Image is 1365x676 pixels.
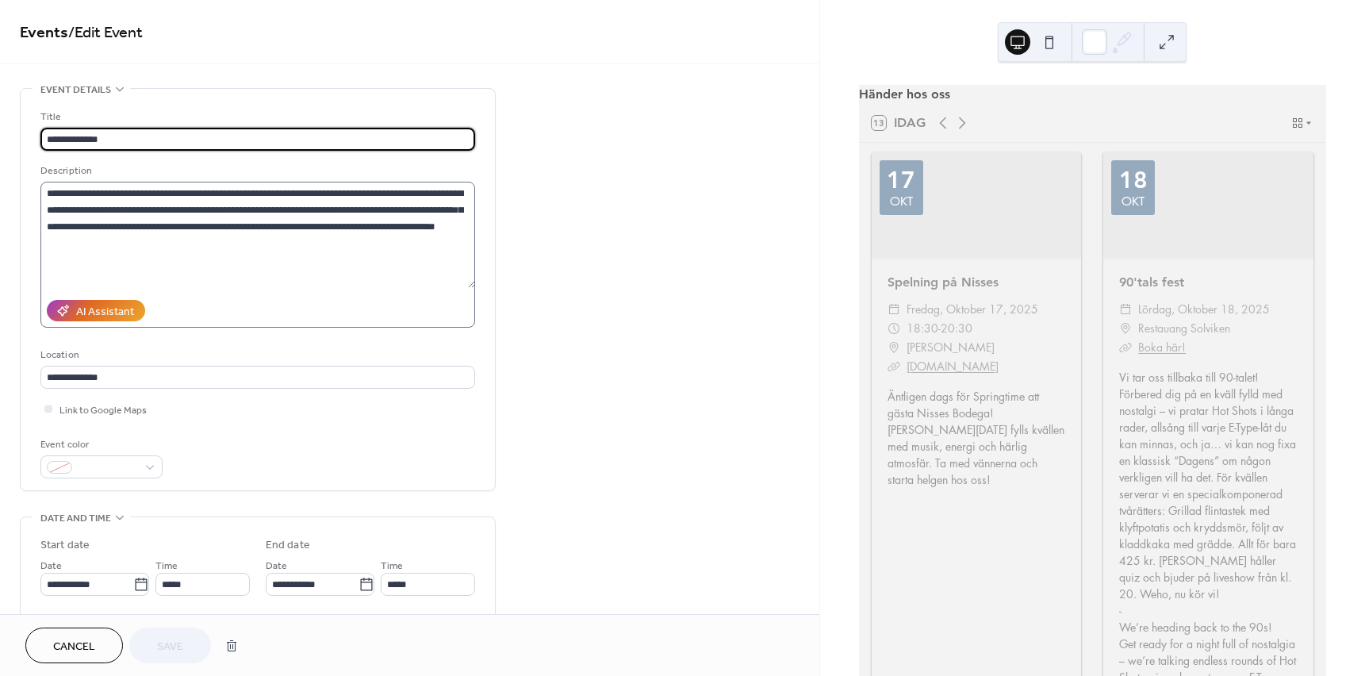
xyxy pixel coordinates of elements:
span: fredag, oktober 17, 2025 [907,300,1038,319]
div: 17 [887,168,915,192]
span: [PERSON_NAME] [907,338,995,357]
div: 18 [1119,168,1148,192]
button: AI Assistant [47,300,145,321]
div: ​ [1119,338,1132,357]
span: Date and time [40,510,111,527]
button: Cancel [25,628,123,663]
div: Händer hos oss [859,85,1326,104]
div: Äntligen dags för Springtime att gästa Nisses Bodega! [PERSON_NAME][DATE] fylls kvällen med musik... [872,388,1082,488]
span: Time [381,558,403,574]
span: / Edit Event [68,17,143,48]
div: okt [1122,195,1145,207]
a: Events [20,17,68,48]
span: - [938,319,941,338]
div: ​ [888,319,900,338]
div: ​ [1119,300,1132,319]
span: Time [155,558,178,574]
span: 18:30 [907,319,938,338]
span: Date [40,558,62,574]
div: Start date [40,537,90,554]
a: Boka här! [1138,340,1186,355]
span: Event details [40,82,111,98]
div: End date [266,537,310,554]
div: ​ [888,357,900,376]
div: Description [40,163,472,179]
div: ​ [888,300,900,319]
a: 90'tals fest [1119,275,1184,290]
span: Link to Google Maps [59,402,147,419]
a: Spelning på Nisses [888,275,999,290]
div: AI Assistant [76,304,134,321]
div: ​ [888,338,900,357]
div: ​ [1119,319,1132,338]
span: 20:30 [941,319,972,338]
span: Cancel [53,639,95,655]
a: [DOMAIN_NAME] [907,359,999,374]
div: Location [40,347,472,363]
div: Event color [40,436,159,453]
div: Title [40,109,472,125]
span: lördag, oktober 18, 2025 [1138,300,1270,319]
div: okt [890,195,913,207]
span: Restauang Solviken [1138,319,1230,338]
span: Date [266,558,287,574]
